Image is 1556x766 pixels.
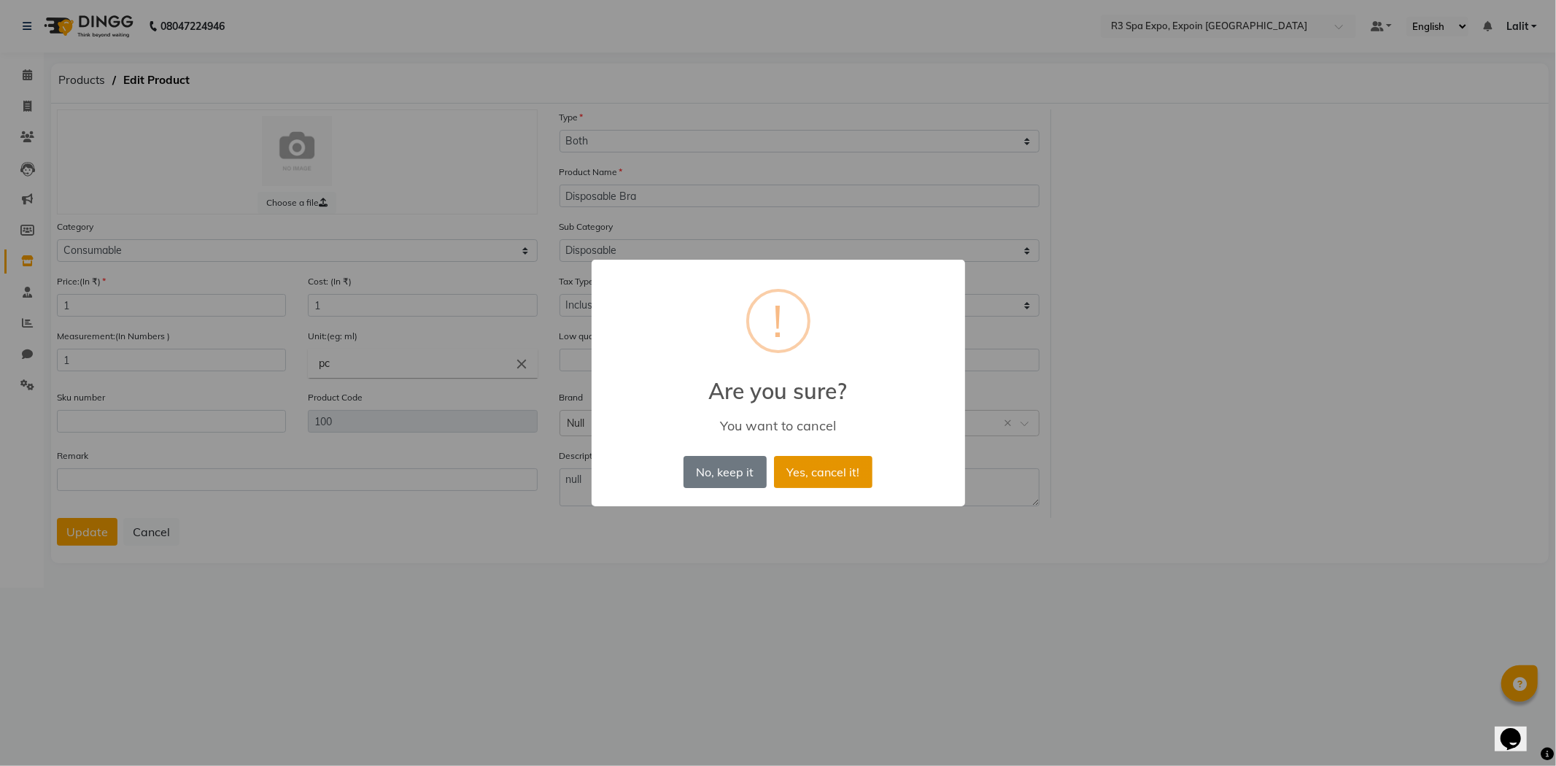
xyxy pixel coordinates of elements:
iframe: chat widget [1495,708,1541,751]
button: Yes, cancel it! [774,456,872,488]
h2: Are you sure? [592,360,965,404]
button: No, keep it [684,456,767,488]
div: ! [773,292,783,350]
div: You want to cancel [612,417,943,434]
